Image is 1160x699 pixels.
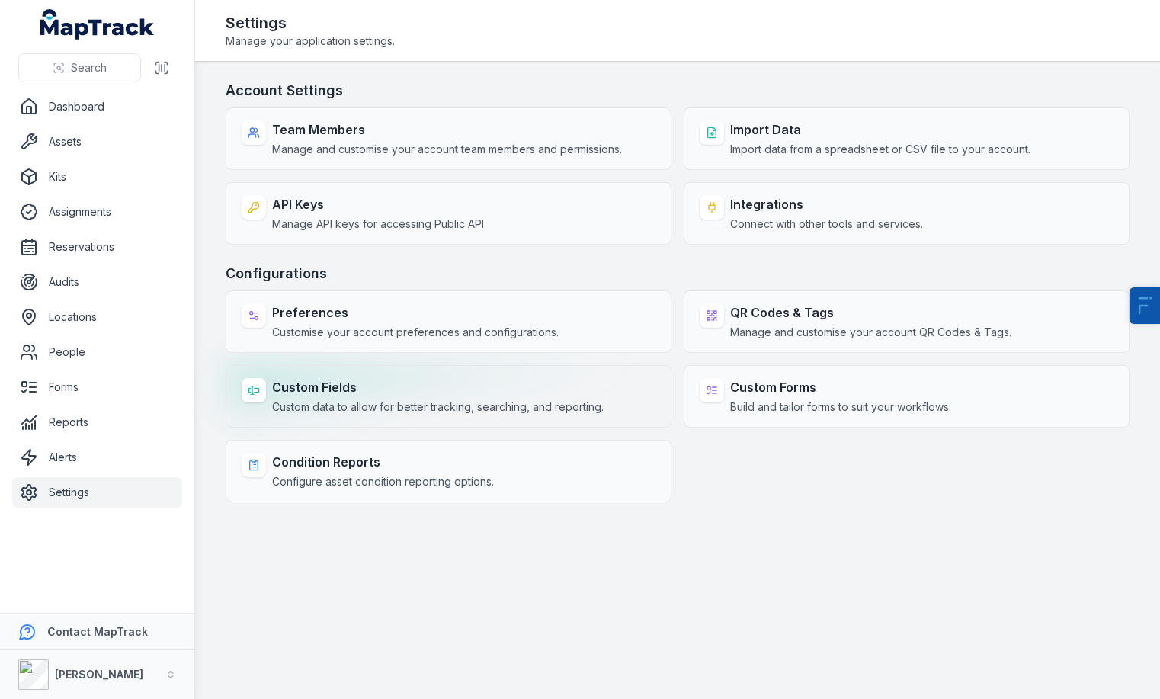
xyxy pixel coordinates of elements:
[730,378,951,396] strong: Custom Forms
[12,162,182,192] a: Kits
[12,372,182,402] a: Forms
[730,120,1030,139] strong: Import Data
[226,290,671,353] a: PreferencesCustomise your account preferences and configurations.
[730,142,1030,157] span: Import data from a spreadsheet or CSV file to your account.
[12,337,182,367] a: People
[272,325,559,340] span: Customise your account preferences and configurations.
[272,195,486,213] strong: API Keys
[684,107,1130,170] a: Import DataImport data from a spreadsheet or CSV file to your account.
[226,182,671,245] a: API KeysManage API keys for accessing Public API.
[40,9,155,40] a: MapTrack
[12,442,182,473] a: Alerts
[226,365,671,428] a: Custom FieldsCustom data to allow for better tracking, searching, and reporting.
[272,120,622,139] strong: Team Members
[272,453,494,471] strong: Condition Reports
[272,474,494,489] span: Configure asset condition reporting options.
[12,302,182,332] a: Locations
[730,325,1011,340] span: Manage and customise your account QR Codes & Tags.
[272,216,486,232] span: Manage API keys for accessing Public API.
[730,195,923,213] strong: Integrations
[12,267,182,297] a: Audits
[12,407,182,438] a: Reports
[71,60,107,75] span: Search
[55,668,143,681] strong: [PERSON_NAME]
[272,378,604,396] strong: Custom Fields
[226,80,1130,101] h3: Account Settings
[12,232,182,262] a: Reservations
[684,182,1130,245] a: IntegrationsConnect with other tools and services.
[18,53,141,82] button: Search
[684,290,1130,353] a: QR Codes & TagsManage and customise your account QR Codes & Tags.
[730,216,923,232] span: Connect with other tools and services.
[730,303,1011,322] strong: QR Codes & Tags
[226,34,395,49] span: Manage your application settings.
[226,12,395,34] h2: Settings
[226,263,1130,284] h3: Configurations
[12,197,182,227] a: Assignments
[12,91,182,122] a: Dashboard
[47,625,148,638] strong: Contact MapTrack
[12,477,182,508] a: Settings
[684,365,1130,428] a: Custom FormsBuild and tailor forms to suit your workflows.
[272,399,604,415] span: Custom data to allow for better tracking, searching, and reporting.
[730,399,951,415] span: Build and tailor forms to suit your workflows.
[226,107,671,170] a: Team MembersManage and customise your account team members and permissions.
[12,127,182,157] a: Assets
[272,142,622,157] span: Manage and customise your account team members and permissions.
[226,440,671,502] a: Condition ReportsConfigure asset condition reporting options.
[272,303,559,322] strong: Preferences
